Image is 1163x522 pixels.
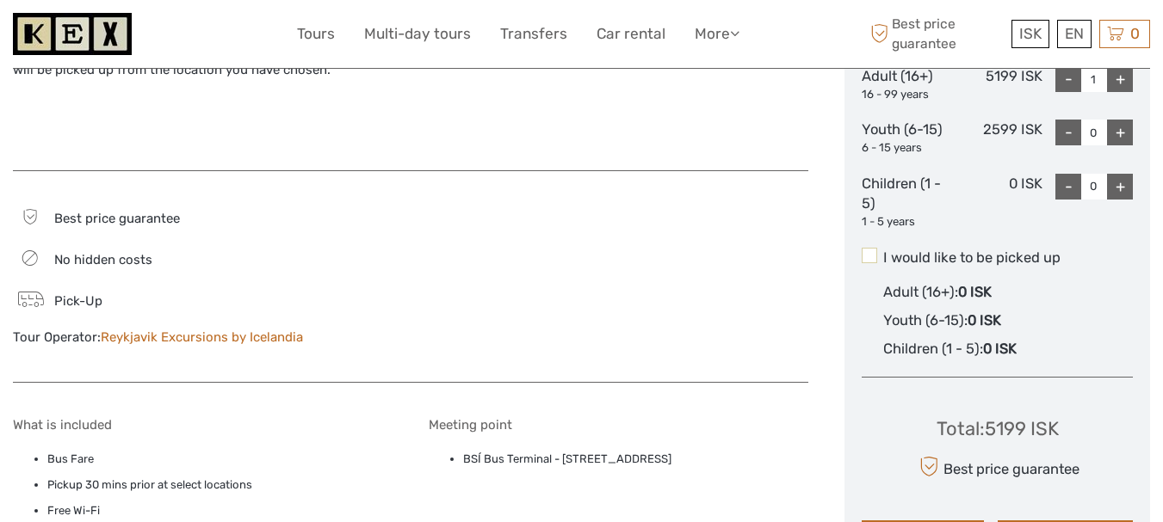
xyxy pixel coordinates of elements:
div: Tour Operator: [13,329,393,347]
li: Bus Fare [47,450,393,469]
span: ISK [1019,25,1042,42]
div: 6 - 15 years [862,140,952,157]
button: Open LiveChat chat widget [198,27,219,47]
div: - [1055,66,1081,92]
span: Children (1 - 5) : [883,341,983,357]
a: More [695,21,739,46]
span: Best price guarantee [866,15,1007,52]
p: We're away right now. Please check back later! [24,30,195,44]
div: Children (1 - 5) [862,174,952,230]
h5: What is included [13,417,393,433]
div: + [1107,174,1133,200]
li: BSÍ Bus Terminal - [STREET_ADDRESS] [463,450,808,469]
div: 0 ISK [952,174,1042,230]
a: Transfers [500,21,567,46]
div: 1 - 5 years [862,214,952,230]
div: 5199 ISK [952,66,1042,102]
div: Adult (16+) [862,66,952,102]
span: 0 ISK [968,312,1001,329]
span: 0 [1128,25,1142,42]
a: Reykjavik Excursions by Icelandia [101,329,303,345]
label: I would like to be picked up [862,248,1133,268]
div: + [1107,120,1133,145]
div: EN [1057,20,1092,48]
span: 0 ISK [983,341,1017,357]
h5: Meeting point [429,417,808,433]
li: Pickup 30 mins prior at select locations [47,476,393,494]
div: Best price guarantee [915,451,1079,482]
span: Youth (6-15) : [883,312,968,329]
div: Youth (6-15) [862,120,952,156]
div: Total : 5199 ISK [937,415,1059,442]
span: Best price guarantee [54,211,180,226]
a: Car rental [597,21,665,46]
a: Multi-day tours [364,21,471,46]
span: No hidden costs [54,252,152,267]
div: - [1055,174,1081,200]
li: Free Wi-Fi [47,501,393,520]
span: Pick-Up [54,293,102,309]
img: 1261-44dab5bb-39f8-40da-b0c2-4d9fce00897c_logo_small.jpg [13,13,132,55]
div: - [1055,120,1081,145]
a: Tours [297,21,335,46]
div: + [1107,66,1133,92]
div: 16 - 99 years [862,87,952,103]
span: Adult (16+) : [883,284,958,300]
span: 0 ISK [958,284,992,300]
div: 2599 ISK [952,120,1042,156]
